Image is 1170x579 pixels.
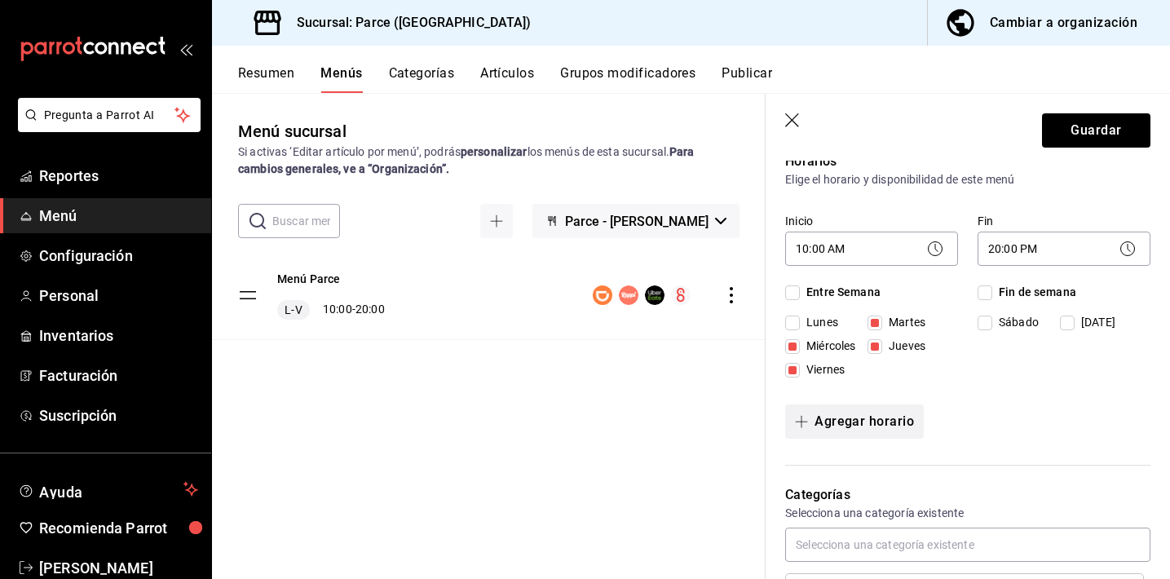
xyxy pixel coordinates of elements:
span: Lunes [800,314,838,331]
span: Inventarios [39,325,198,347]
span: Suscripción [39,404,198,427]
span: Jueves [882,338,925,355]
p: Categorías [785,485,1150,505]
p: Selecciona una categoría existente [785,505,1150,521]
a: Pregunta a Parrot AI [11,118,201,135]
button: Menús [320,65,362,93]
table: menu-maker-table [212,251,766,340]
button: open_drawer_menu [179,42,192,55]
span: [PERSON_NAME] [39,557,198,579]
span: Pregunta a Parrot AI [44,107,175,124]
label: Inicio [785,215,958,227]
button: Resumen [238,65,294,93]
div: Si activas ‘Editar artículo por menú’, podrás los menús de esta sucursal. [238,144,740,178]
button: Artículos [480,65,534,93]
p: Elige el horario y disponibilidad de este menú [785,171,1150,188]
button: Menú Parce [277,271,341,287]
span: Personal [39,285,198,307]
button: Grupos modificadores [560,65,695,93]
span: L-V [281,302,305,318]
div: 10:00 - 20:00 [277,300,385,320]
span: Reportes [39,165,198,187]
span: Ayuda [39,480,177,499]
button: actions [723,287,740,303]
button: Agregar horario [785,404,924,439]
div: navigation tabs [238,65,1170,93]
div: Menú sucursal [238,119,347,144]
h3: Sucursal: Parce ([GEOGRAPHIC_DATA]) [284,13,532,33]
button: Publicar [722,65,772,93]
span: Martes [882,314,925,331]
button: Guardar [1042,113,1150,148]
button: Pregunta a Parrot AI [18,98,201,132]
button: Categorías [389,65,455,93]
button: drag [238,285,258,305]
p: Horarios [785,152,1150,171]
span: Sábado [992,314,1039,331]
span: Fin de semana [992,284,1076,301]
div: 20:00 PM [978,232,1150,266]
input: Buscar menú [272,205,340,237]
span: Viernes [800,361,845,378]
input: Selecciona una categoría existente [785,528,1150,562]
span: Configuración [39,245,198,267]
span: Parce - [PERSON_NAME] [565,214,709,229]
div: Cambiar a organización [990,11,1137,34]
span: [DATE] [1075,314,1115,331]
span: Menú [39,205,198,227]
div: 10:00 AM [785,232,958,266]
span: Recomienda Parrot [39,517,198,539]
label: Fin [978,215,1150,227]
span: Facturación [39,365,198,387]
span: Miércoles [800,338,855,355]
strong: personalizar [461,145,528,158]
button: Parce - [PERSON_NAME] [532,204,740,238]
span: Entre Semana [800,284,881,301]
